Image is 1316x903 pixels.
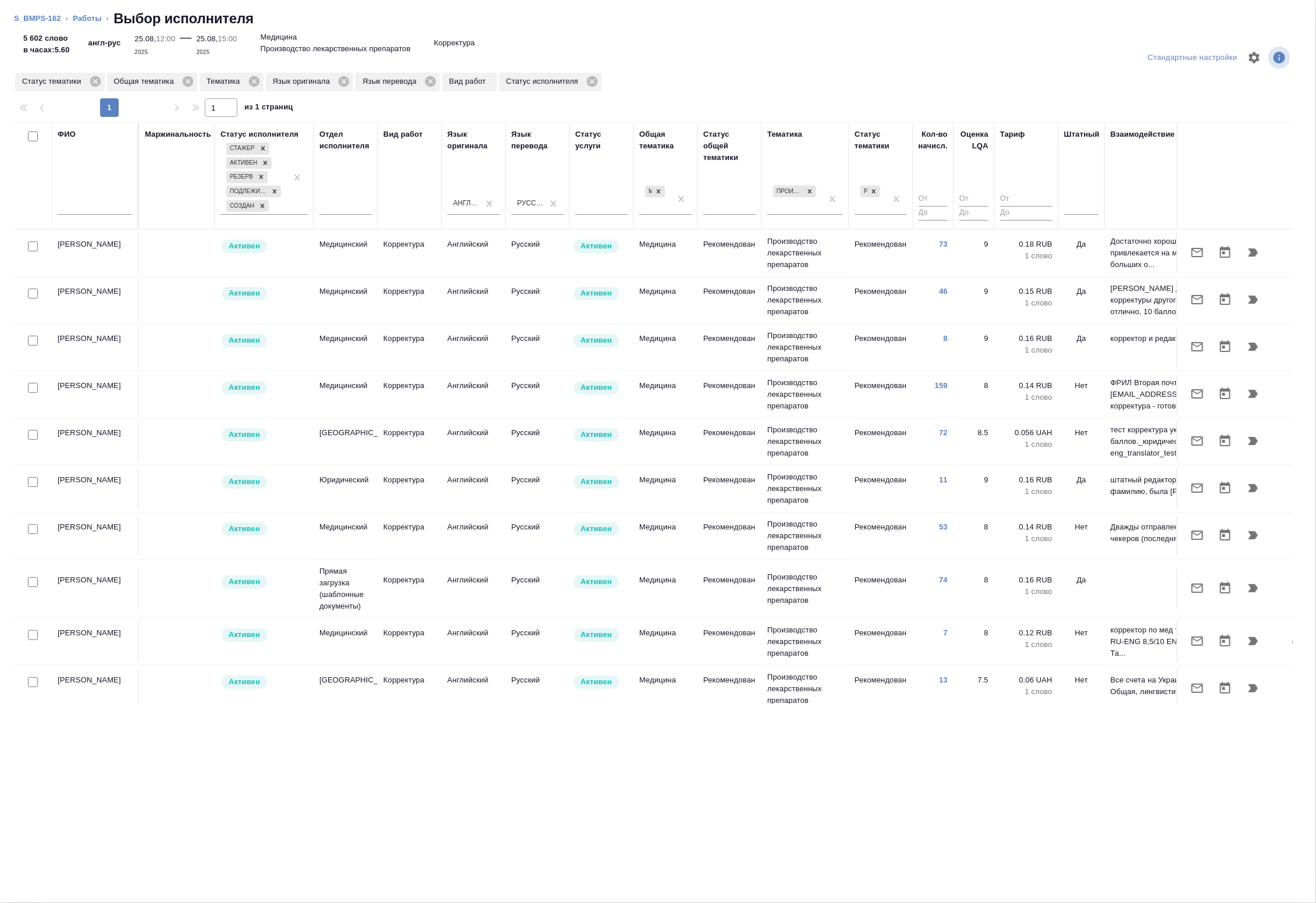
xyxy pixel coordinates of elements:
p: Корректура [383,674,436,686]
td: Рекомендован [849,233,913,273]
div: Язык оригинала [447,129,500,152]
td: 8.5 [954,421,994,462]
p: 0.056 UAH [1000,427,1052,439]
div: Рядовой исполнитель: назначай с учетом рейтинга [220,574,308,590]
td: 8 [954,621,994,662]
p: Корректура [383,286,436,297]
p: Активен [581,382,612,393]
td: Русский [506,516,570,556]
p: Медицина [261,31,297,43]
button: Открыть календарь загрузки [1211,574,1239,602]
p: Активен [229,335,260,346]
p: Статус исполнителя [506,76,582,87]
p: 0.16 RUB [1000,333,1052,344]
div: Рядовой исполнитель: назначай с учетом рейтинга [220,333,308,349]
div: Создан [226,200,256,212]
li: ‹ [106,13,109,24]
p: Активен [229,523,260,535]
td: Рекомендован [698,280,762,321]
nav: breadcrumb [14,9,1302,28]
button: Открыть календарь загрузки [1211,474,1239,502]
div: Рекомендован [860,186,867,198]
td: [PERSON_NAME] [52,621,139,662]
td: Русский [506,233,570,273]
input: От [919,192,948,207]
td: [GEOGRAPHIC_DATA] [314,421,378,462]
td: Английский [442,568,506,609]
td: 9 [954,280,994,321]
a: S_BMPS-162 [14,14,61,23]
td: Медицина [634,516,698,556]
td: Рекомендован [698,468,762,509]
button: Открыть календарь загрузки [1211,333,1239,361]
p: 0.16 RUB [1000,474,1052,486]
button: Продолжить [1239,239,1267,266]
div: Рядовой исполнитель: назначай с учетом рейтинга [220,474,308,490]
td: Медицина [634,669,698,709]
h2: Выбор исполнителя [113,9,254,28]
button: Отправить предложение о работе [1183,474,1211,502]
p: Производство лекарственных препаратов [767,671,843,706]
div: Язык перевода [355,73,440,91]
span: Настроить таблицу [1240,44,1268,72]
button: Открыть календарь загрузки [1211,427,1239,455]
p: 0.15 RUB [1000,286,1052,297]
button: Открыть календарь загрузки [1211,627,1239,655]
button: Открыть календарь загрузки [1211,380,1239,408]
input: До [919,206,948,221]
td: Английский [442,516,506,556]
p: Корректура [383,474,436,486]
button: Продолжить [1239,627,1267,655]
div: Вид работ [383,129,423,140]
td: Да [1058,327,1105,368]
p: 1 слово [1000,392,1052,403]
p: 0.18 RUB [1000,239,1052,250]
div: Общая тематика [639,129,692,152]
td: [PERSON_NAME] [52,516,139,556]
a: 53 [939,522,948,531]
a: 73 [939,240,948,248]
div: Статус тематики [15,73,105,91]
div: Статус исполнителя [499,73,602,91]
div: Маржинальность [145,129,211,140]
p: Активен [229,382,260,393]
button: Открыть календарь загрузки [1211,286,1239,314]
a: 72 [939,428,948,437]
button: Продолжить [1239,427,1267,455]
p: Активен [229,287,260,299]
td: Рекомендован [849,516,913,556]
td: [PERSON_NAME] [52,568,139,609]
p: Общая тематика [114,76,178,87]
button: Продолжить [1239,574,1267,602]
div: Русский [517,198,544,208]
input: Выбери исполнителей, чтобы отправить приглашение на работу [28,577,38,587]
div: Производство лекарственных препаратов [772,184,817,199]
td: Русский [506,568,570,609]
div: Рядовой исполнитель: назначай с учетом рейтинга [220,521,308,537]
p: Активен [581,523,612,535]
input: Выбери исполнителей, чтобы отправить приглашение на работу [28,383,38,393]
td: Рекомендован [698,327,762,368]
div: Кол-во начисл. [919,129,948,152]
td: Юридический [314,468,378,509]
p: Достаточно хороший корректор, в основном привлекается на мед. тематики. Бывают ошибки в больших о... [1111,236,1303,271]
td: 8 [954,516,994,556]
button: Открыть календарь загрузки [1211,674,1239,702]
td: Медицина [634,327,698,368]
input: Выбери исполнителей, чтобы отправить приглашение на работу [28,289,38,298]
p: Производство лекарственных препаратов [767,424,843,459]
td: Нет [1058,421,1105,462]
p: Производство лекарственных препаратов [767,236,843,271]
p: 0.06 UAH [1000,674,1052,686]
td: Английский [442,421,506,462]
button: Отправить предложение о работе [1183,427,1211,455]
p: Активен [581,476,612,488]
p: Активен [229,629,260,641]
div: Оценка LQA [959,129,988,152]
td: Английский [442,621,506,662]
p: Активен [229,429,260,440]
div: Отдел исполнителя [319,129,372,152]
li: ‹ [66,13,68,24]
a: Работы [73,14,102,23]
td: 8 [954,568,994,609]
